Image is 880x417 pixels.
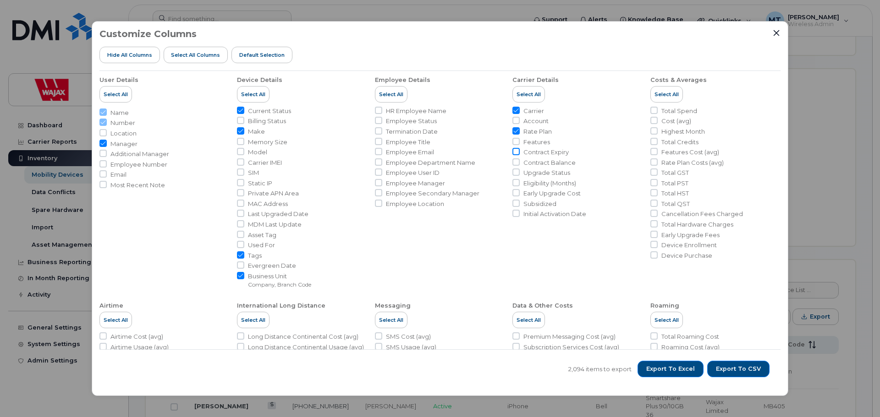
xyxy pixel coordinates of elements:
button: Select All [99,86,132,103]
span: Employee Status [386,117,437,125]
span: Model [248,148,267,157]
span: Initial Activation Date [523,210,586,218]
span: SMS Usage (avg) [386,343,436,352]
span: Rate Plan [523,127,552,136]
span: Last Upgraded Date [248,210,308,218]
div: Costs & Averages [650,76,707,84]
span: Features Cost (avg) [661,148,719,157]
span: Most Recent Note [110,181,165,190]
div: Carrier Details [512,76,559,84]
span: Employee Title [386,138,430,146]
button: Select all Columns [164,47,228,63]
button: Select All [512,86,545,103]
button: Export to Excel [638,361,704,377]
div: International Long Distance [237,302,325,310]
span: Employee Manager [386,179,445,188]
span: Additional Manager [110,150,169,158]
span: Upgrade Status [523,168,570,177]
span: Export to Excel [646,365,695,373]
span: Used For [248,241,275,249]
span: Hide All Columns [107,51,152,59]
span: Employee User ID [386,168,440,177]
span: Total QST [661,200,690,208]
span: Select All [104,91,128,98]
small: Company, Branch Code [248,281,311,288]
span: Select All [104,316,128,324]
span: Make [248,127,265,136]
div: Data & Other Costs [512,302,573,310]
span: Private APN Area [248,189,299,198]
span: Carrier [523,107,544,115]
span: Airtime Cost (avg) [110,332,163,341]
span: Select All [517,91,541,98]
div: Employee Details [375,76,430,84]
span: Premium Messaging Cost (avg) [523,332,616,341]
span: Cancellation Fees Charged [661,210,743,218]
button: Export to CSV [707,361,770,377]
span: Evergreen Date [248,261,296,270]
span: Export to CSV [716,365,761,373]
span: Long Distance Continental Usage (avg) [248,343,364,352]
div: Airtime [99,302,123,310]
span: Number [110,119,135,127]
span: Employee Secondary Manager [386,189,479,198]
span: Highest Month [661,127,705,136]
span: Long Distance Continental Cost (avg) [248,332,358,341]
span: Device Purchase [661,251,712,260]
span: Asset Tag [248,231,276,239]
span: Total HST [661,189,689,198]
button: Select All [375,312,407,328]
span: Name [110,108,129,117]
span: Billing Status [248,117,286,125]
span: Manager [110,140,137,148]
span: Employee Department Name [386,158,475,167]
span: Select all Columns [171,51,220,59]
span: MDM Last Update [248,220,302,229]
span: Early Upgrade Cost [523,189,581,198]
button: Select All [512,312,545,328]
span: 2,094 items to export [568,365,632,374]
span: HR Employee Name [386,107,446,115]
span: Eligibility (Months) [523,179,576,188]
span: Features [523,138,550,146]
span: Total Spend [661,107,697,115]
span: Select All [654,316,679,324]
button: Close [772,29,781,37]
span: Subscription Services Cost (avg) [523,343,619,352]
span: Device Enrollment [661,241,717,249]
h3: Customize Columns [99,29,197,39]
span: Location [110,129,137,138]
span: Total GST [661,168,689,177]
button: Default Selection [231,47,292,63]
div: User Details [99,76,138,84]
button: Hide All Columns [99,47,160,63]
span: Select All [379,91,403,98]
span: SIM [248,168,259,177]
span: MAC Address [248,200,288,208]
span: Total Roaming Cost [661,332,719,341]
span: Account [523,117,549,125]
button: Select All [650,312,683,328]
span: Employee Email [386,148,434,157]
span: Current Status [248,107,291,115]
span: Select All [654,91,679,98]
span: Cost (avg) [661,117,691,125]
span: Select All [517,316,541,324]
span: Default Selection [239,51,285,59]
span: Select All [241,316,265,324]
span: Contract Balance [523,158,576,167]
span: Contract Expiry [523,148,569,157]
span: Total Hardware Charges [661,220,733,229]
span: Subsidized [523,200,556,208]
span: SMS Cost (avg) [386,332,431,341]
div: Messaging [375,302,411,310]
span: Select All [379,316,403,324]
button: Select All [375,86,407,103]
span: Memory Size [248,138,287,146]
span: Total PST [661,179,688,188]
span: Employee Location [386,200,444,208]
button: Select All [237,312,269,328]
span: Business Unit [248,272,311,281]
button: Select All [237,86,269,103]
span: Employee Number [110,160,167,169]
